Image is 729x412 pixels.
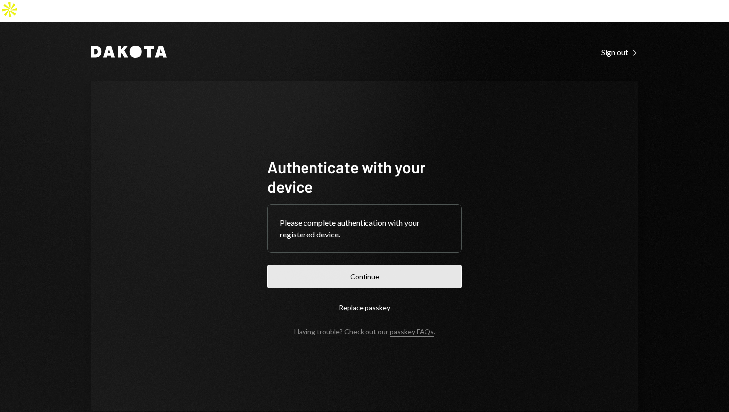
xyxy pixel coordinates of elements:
a: Sign out [601,46,638,57]
button: Continue [267,265,462,288]
div: Sign out [601,47,638,57]
h1: Authenticate with your device [267,157,462,196]
a: passkey FAQs [390,327,434,337]
div: Having trouble? Check out our . [294,327,435,336]
div: Please complete authentication with your registered device. [280,217,449,240]
button: Replace passkey [267,296,462,319]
